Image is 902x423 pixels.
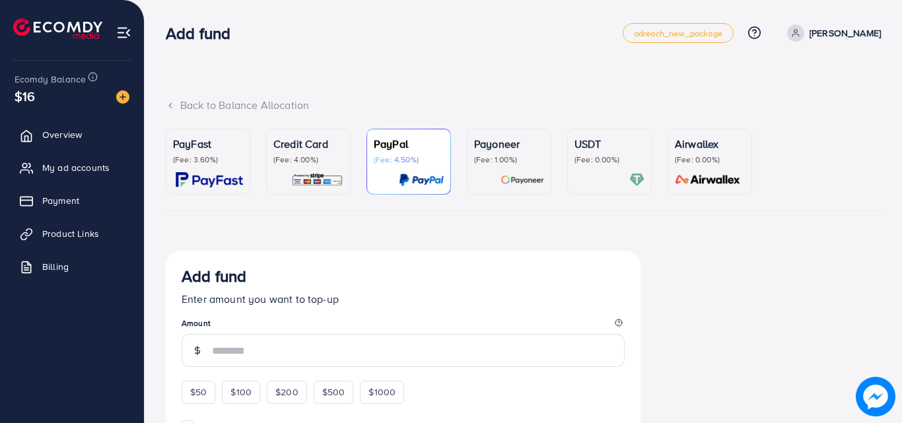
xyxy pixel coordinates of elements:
[374,136,444,152] p: PayPal
[671,172,745,187] img: card
[182,267,246,286] h3: Add fund
[675,154,745,165] p: (Fee: 0.00%)
[42,194,79,207] span: Payment
[10,154,134,181] a: My ad accounts
[15,73,86,86] span: Ecomdy Balance
[273,154,343,165] p: (Fee: 4.00%)
[634,29,722,38] span: adreach_new_package
[13,18,102,39] img: logo
[501,172,544,187] img: card
[574,154,644,165] p: (Fee: 0.00%)
[230,385,252,399] span: $100
[182,317,625,334] legend: Amount
[399,172,444,187] img: card
[10,187,134,214] a: Payment
[15,86,35,106] span: $16
[42,260,69,273] span: Billing
[190,385,207,399] span: $50
[42,128,82,141] span: Overview
[176,172,243,187] img: card
[856,377,895,416] img: image
[474,136,544,152] p: Payoneer
[782,24,881,42] a: [PERSON_NAME]
[322,385,345,399] span: $500
[273,136,343,152] p: Credit Card
[623,23,734,43] a: adreach_new_package
[675,136,745,152] p: Airwallex
[574,136,644,152] p: USDT
[42,161,110,174] span: My ad accounts
[166,98,881,113] div: Back to Balance Allocation
[173,154,243,165] p: (Fee: 3.60%)
[810,25,881,41] p: [PERSON_NAME]
[182,291,625,307] p: Enter amount you want to top-up
[42,227,99,240] span: Product Links
[116,90,129,104] img: image
[291,172,343,187] img: card
[173,136,243,152] p: PayFast
[474,154,544,165] p: (Fee: 1.00%)
[629,172,644,187] img: card
[368,385,396,399] span: $1000
[10,220,134,247] a: Product Links
[10,121,134,148] a: Overview
[10,253,134,280] a: Billing
[166,24,241,43] h3: Add fund
[116,25,131,40] img: menu
[374,154,444,165] p: (Fee: 4.50%)
[275,385,298,399] span: $200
